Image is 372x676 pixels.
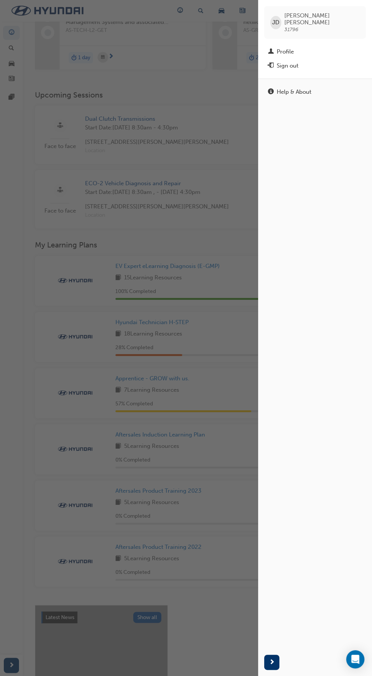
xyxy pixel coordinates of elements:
[277,47,294,56] div: Profile
[284,26,298,33] span: 31796
[269,658,275,667] span: next-icon
[264,45,366,59] a: Profile
[264,85,366,99] a: Help & About
[277,88,311,96] div: Help & About
[272,18,279,27] span: JD
[346,650,364,668] div: Open Intercom Messenger
[268,63,274,69] span: exit-icon
[268,49,274,55] span: man-icon
[277,61,298,70] div: Sign out
[268,89,274,96] span: info-icon
[284,12,360,26] span: [PERSON_NAME] [PERSON_NAME]
[264,59,366,73] button: Sign out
